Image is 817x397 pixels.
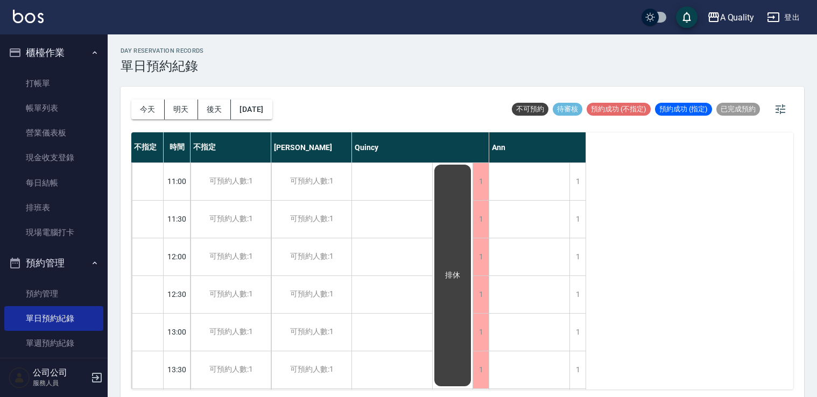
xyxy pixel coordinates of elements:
[131,132,164,162] div: 不指定
[164,313,191,351] div: 13:00
[164,238,191,275] div: 12:00
[164,200,191,238] div: 11:30
[763,8,804,27] button: 登出
[4,249,103,277] button: 預約管理
[9,367,30,388] img: Person
[271,351,351,388] div: 可預約人數:1
[191,276,271,313] div: 可預約人數:1
[131,100,165,119] button: 今天
[271,163,351,200] div: 可預約人數:1
[4,145,103,170] a: 現金收支登錄
[489,132,586,162] div: Ann
[473,351,489,388] div: 1
[191,351,271,388] div: 可預約人數:1
[676,6,698,28] button: save
[569,163,586,200] div: 1
[443,271,462,280] span: 排休
[231,100,272,119] button: [DATE]
[164,275,191,313] div: 12:30
[569,201,586,238] div: 1
[164,351,191,388] div: 13:30
[473,163,489,200] div: 1
[271,276,351,313] div: 可預約人數:1
[271,132,352,162] div: [PERSON_NAME]
[4,120,103,145] a: 營業儀表板
[4,281,103,306] a: 預約管理
[191,163,271,200] div: 可預約人數:1
[569,238,586,275] div: 1
[569,276,586,313] div: 1
[4,171,103,195] a: 每日結帳
[512,104,548,114] span: 不可預約
[191,201,271,238] div: 可預約人數:1
[553,104,582,114] span: 待審核
[655,104,712,114] span: 預約成功 (指定)
[13,10,44,23] img: Logo
[473,314,489,351] div: 1
[4,39,103,67] button: 櫃檯作業
[198,100,231,119] button: 後天
[33,378,88,388] p: 服務人員
[473,201,489,238] div: 1
[165,100,198,119] button: 明天
[164,132,191,162] div: 時間
[33,367,88,378] h5: 公司公司
[4,306,103,331] a: 單日預約紀錄
[271,314,351,351] div: 可預約人數:1
[191,238,271,275] div: 可預約人數:1
[121,59,204,74] h3: 單日預約紀錄
[4,71,103,96] a: 打帳單
[352,132,489,162] div: Quincy
[271,238,351,275] div: 可預約人數:1
[4,220,103,245] a: 現場電腦打卡
[191,314,271,351] div: 可預約人數:1
[4,331,103,356] a: 單週預約紀錄
[720,11,755,24] div: A Quality
[191,132,271,162] div: 不指定
[473,276,489,313] div: 1
[473,238,489,275] div: 1
[4,195,103,220] a: 排班表
[587,104,651,114] span: 預約成功 (不指定)
[121,47,204,54] h2: day Reservation records
[703,6,759,29] button: A Quality
[271,201,351,238] div: 可預約人數:1
[164,162,191,200] div: 11:00
[4,96,103,120] a: 帳單列表
[569,351,586,388] div: 1
[569,314,586,351] div: 1
[716,104,760,114] span: 已完成預約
